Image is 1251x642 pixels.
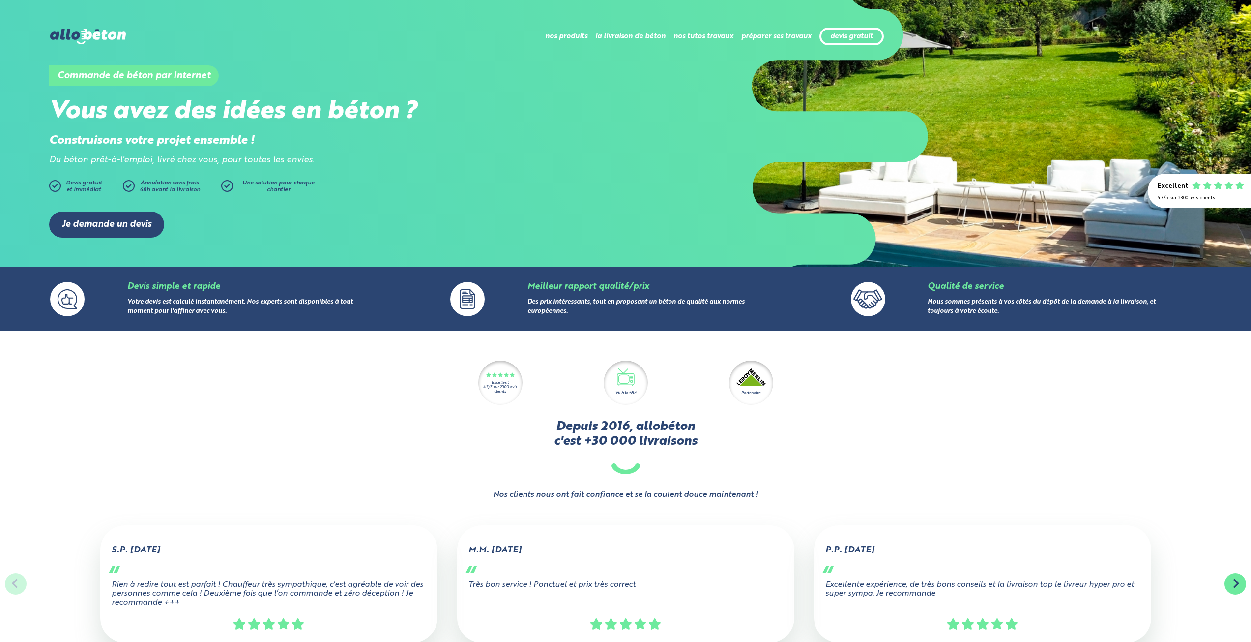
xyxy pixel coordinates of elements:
div: Excellent [1158,183,1188,190]
a: Je demande un devis [49,212,164,238]
a: Une solution pour chaque chantier [221,180,320,197]
li: la livraison de béton [595,25,666,48]
a: Devis gratuitet immédiat [49,180,118,197]
div: 4.7/5 sur 2300 avis clients [478,385,523,394]
span: Devis gratuit et immédiat [66,180,102,193]
h2: Depuis 2016, allobéton c'est +30 000 livraisons [50,420,1201,474]
h1: Commande de béton par internet [49,65,219,86]
li: préparer ses travaux [741,25,812,48]
span: Annulation sans frais 48h avant la livraison [140,180,200,193]
a: Nous sommes présents à vos côtés du dépôt de la demande à la livraison, et toujours à votre écoute. [928,299,1156,314]
a: Devis simple et rapide [127,282,220,291]
div: Rien à redire tout est parfait ! Chauffeur très sympathique, c’est agréable de voir des personnes... [112,566,426,608]
div: P.P. [DATE] [825,546,1140,555]
div: Vu à la télé [615,390,636,396]
div: Très bon service ! Ponctuel et prix très correct [468,566,783,589]
h2: Vous avez des idées en béton ? [49,97,626,126]
strong: Nos clients nous ont fait confiance et se la coulent douce maintenant ! [493,489,758,501]
div: Excellente expérience, de très bons conseils et la livraison top le livreur hyper pro et super sy... [825,566,1140,599]
a: Qualité de service [928,282,1004,291]
a: Annulation sans frais48h avant la livraison [123,180,221,197]
li: nos tutos travaux [673,25,733,48]
div: M.M. [DATE] [468,546,783,555]
a: Meilleur rapport qualité/prix [527,282,649,291]
div: Excellent [492,381,509,385]
div: S.P. [DATE] [112,546,426,555]
a: Votre devis est calculé instantanément. Nos experts sont disponibles à tout moment pour l'affiner... [127,299,353,314]
img: allobéton [50,29,126,44]
div: 4.7/5 sur 2300 avis clients [1158,195,1241,201]
span: Une solution pour chaque chantier [242,180,315,193]
strong: Construisons votre projet ensemble ! [49,135,255,147]
a: Des prix intéressants, tout en proposant un béton de qualité aux normes européennes. [527,299,745,314]
a: devis gratuit [830,32,873,41]
div: Partenaire [741,390,760,396]
i: Du béton prêt-à-l'emploi, livré chez vous, pour toutes les envies. [49,156,315,164]
li: nos produits [545,25,587,48]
